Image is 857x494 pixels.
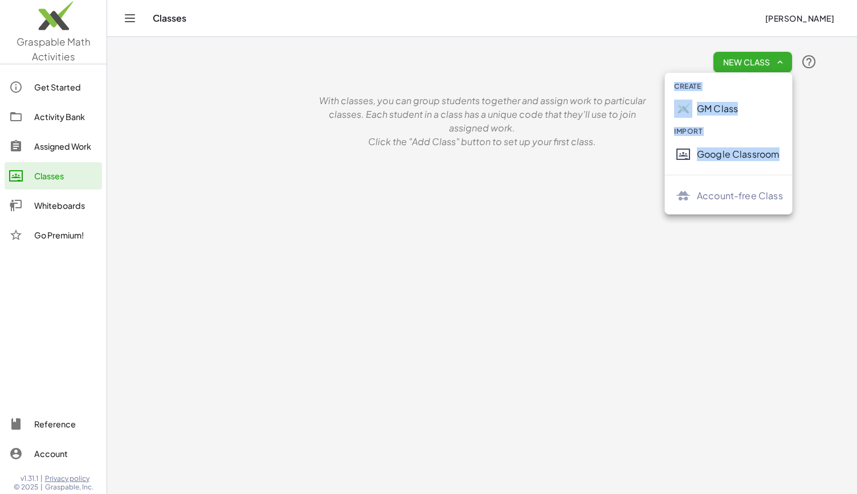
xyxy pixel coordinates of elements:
[40,474,43,483] span: |
[34,417,97,431] div: Reference
[665,122,792,141] div: Import
[17,35,91,63] span: Graspable Math Activities
[5,133,102,160] a: Assigned Work
[713,52,792,72] button: New Class
[665,77,792,96] div: Create
[121,9,139,27] button: Toggle navigation
[5,103,102,130] a: Activity Bank
[34,110,97,124] div: Activity Bank
[723,57,783,67] span: New Class
[34,80,97,94] div: Get Started
[45,474,93,483] a: Privacy policy
[5,73,102,101] a: Get Started
[14,483,38,492] span: © 2025
[674,100,692,118] img: Graspable Math Logo
[34,139,97,153] div: Assigned Work
[697,147,783,161] div: Google Classroom
[697,102,783,116] div: GM Class
[311,94,653,135] p: With classes, you can group students together and assign work to particular classes. Each student...
[765,13,834,23] span: [PERSON_NAME]
[5,440,102,467] a: Account
[34,228,97,242] div: Go Premium!
[34,169,97,183] div: Classes
[34,447,97,460] div: Account
[21,474,38,483] span: v1.31.1
[40,483,43,492] span: |
[45,483,93,492] span: Graspable, Inc.
[34,199,97,212] div: Whiteboards
[5,192,102,219] a: Whiteboards
[5,162,102,190] a: Classes
[311,135,653,149] p: Click the "Add Class" button to set up your first class.
[5,410,102,438] a: Reference
[756,8,843,28] button: [PERSON_NAME]
[697,189,783,203] div: Account-free Class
